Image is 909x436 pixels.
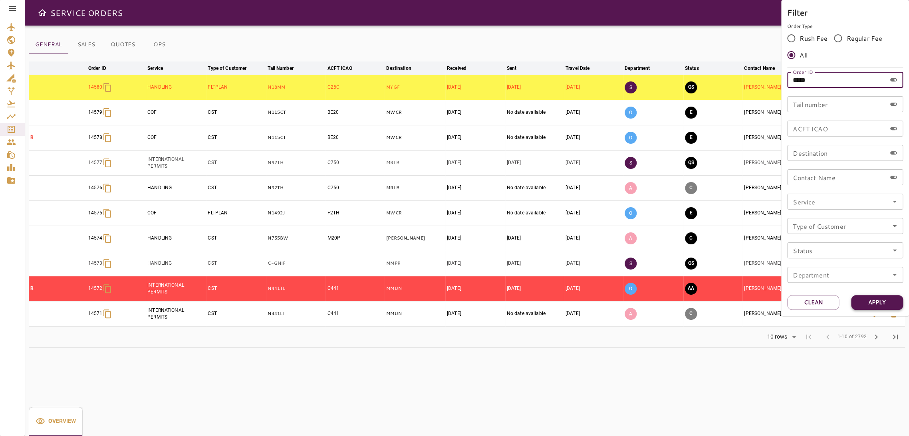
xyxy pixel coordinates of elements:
span: All [800,50,807,60]
div: rushFeeOrder [787,30,903,63]
button: Open [889,196,900,207]
h6: Filter [787,6,903,19]
button: Clean [787,295,839,310]
button: Open [889,245,900,256]
button: Apply [851,295,903,310]
label: Order ID [793,68,813,75]
span: Regular Fee [846,34,882,43]
button: Open [889,269,900,280]
button: Open [889,220,900,232]
span: Rush Fee [800,34,828,43]
p: Order Type [787,23,903,30]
